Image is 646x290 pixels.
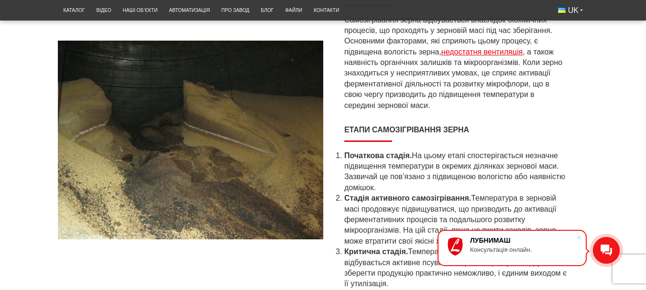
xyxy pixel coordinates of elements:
a: недостатня вентиляція [441,48,523,56]
li: Температура досягає рівня, при якому відбувається активне псування зерна. У цьому випадку зберегт... [344,247,567,290]
a: Автоматизація [164,2,216,18]
strong: Початкова стадія. [344,151,412,160]
button: UK [552,2,589,19]
a: Контакти [308,2,345,18]
a: Блог [255,2,280,18]
strong: Критична стадія. [344,247,408,256]
div: Консультація онлайн. [470,246,576,253]
li: На цьому етапі спостерігається незначне підвищення температури в окремих ділянках зернової маси. ... [344,150,567,193]
img: Українська [558,8,566,13]
a: Файли [279,2,308,18]
a: Каталог [58,2,91,18]
div: ЛУБНИМАШ [470,236,576,244]
p: Самозігрівання зерна відбувається внаслідок біохімічних процесів, що проходять у зерновій масі пі... [344,15,567,111]
a: Відео [90,2,117,18]
strong: Стадія активного самозігрівання. [344,194,471,202]
span: UK [568,5,579,16]
li: Температура в зерновій масі продовжує підвищуватися, що призводить до активації ферментативних пр... [344,193,567,247]
strong: Етапи самозігрівання зерна [344,126,469,134]
a: Наші об’єкти [117,2,164,18]
a: Про завод [216,2,255,18]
